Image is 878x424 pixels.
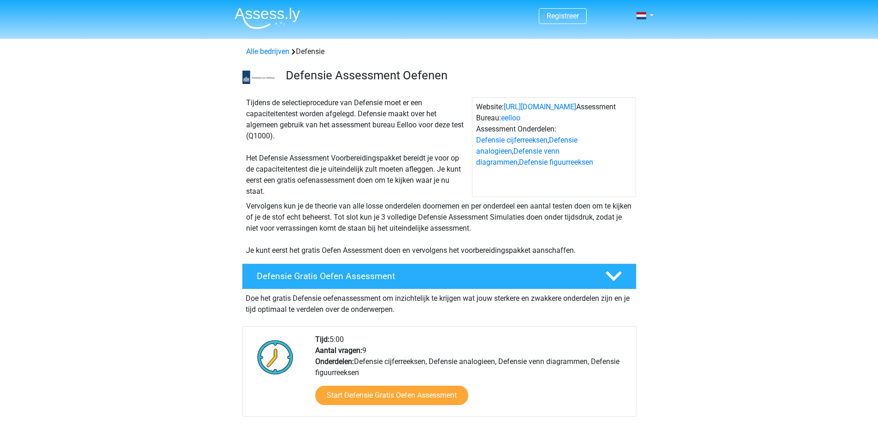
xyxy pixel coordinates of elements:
a: Alle bedrijven [246,47,289,56]
div: 5:00 9 Defensie cijferreeksen, Defensie analogieen, Defensie venn diagrammen, Defensie figuurreeksen [308,334,636,416]
a: [URL][DOMAIN_NAME] [504,102,576,111]
a: eelloo [501,113,520,122]
b: Onderdelen: [315,357,354,366]
b: Aantal vragen: [315,346,362,355]
h4: Defensie Gratis Oefen Assessment [257,271,590,281]
a: Start Defensie Gratis Oefen Assessment [315,386,468,405]
div: Vervolgens kun je de theorie van alle losse onderdelen doornemen en per onderdeel een aantal test... [242,201,636,256]
img: Klok [252,334,299,380]
a: Defensie analogieen [476,136,577,155]
div: Doe het gratis Defensie oefenassessment om inzichtelijk te krijgen wat jouw sterkere en zwakkere ... [242,289,636,315]
div: Tijdens de selectieprocedure van Defensie moet er een capaciteitentest worden afgelegd. Defensie ... [242,97,472,197]
img: Assessly [235,7,300,29]
b: Tijd: [315,335,330,344]
a: Registreer [547,12,579,20]
a: Defensie figuurreeksen [519,158,593,167]
h3: Defensie Assessment Oefenen [286,68,629,83]
div: Defensie [242,46,636,57]
a: Defensie venn diagrammen [476,147,560,167]
a: Defensie cijferreeksen [476,136,548,144]
a: Defensie Gratis Oefen Assessment [238,263,640,289]
div: Website: Assessment Bureau: Assessment Onderdelen: , , , [472,97,636,197]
